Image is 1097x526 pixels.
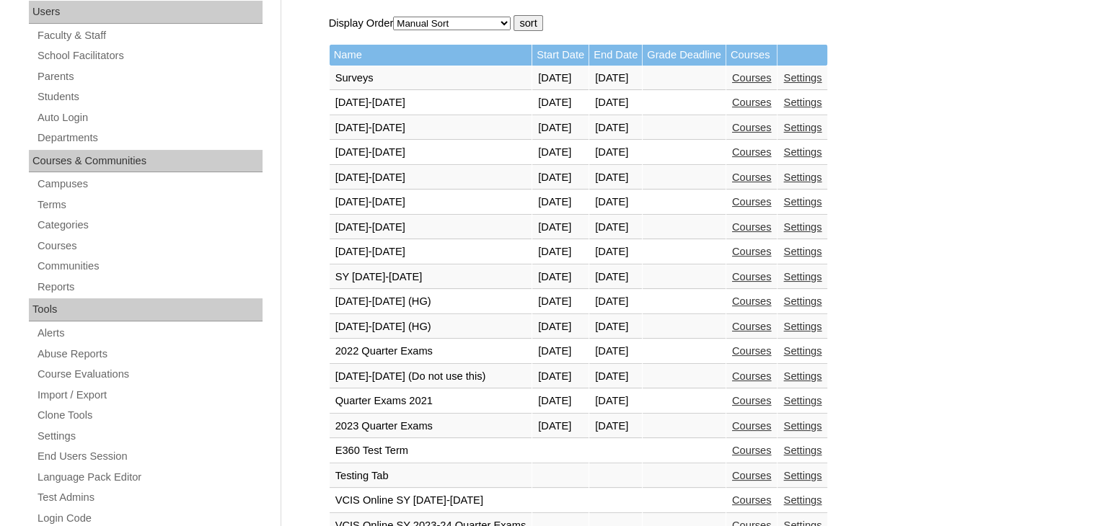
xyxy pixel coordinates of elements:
[783,494,821,506] a: Settings
[732,246,772,257] a: Courses
[330,414,532,439] td: 2023 Quarter Exams
[532,166,589,190] td: [DATE]
[783,97,821,108] a: Settings
[36,109,263,127] a: Auto Login
[732,321,772,332] a: Courses
[589,116,642,141] td: [DATE]
[732,445,772,456] a: Courses
[330,439,532,463] td: E360 Test Term
[532,414,589,439] td: [DATE]
[36,278,263,296] a: Reports
[36,88,263,106] a: Students
[36,489,263,507] a: Test Admins
[783,395,821,406] a: Settings
[732,395,772,406] a: Courses
[330,315,532,339] td: [DATE]-[DATE] (HG)
[783,295,821,307] a: Settings
[330,389,532,414] td: Quarter Exams 2021
[330,464,532,489] td: Testing Tab
[36,468,263,486] a: Language Pack Editor
[330,190,532,215] td: [DATE]-[DATE]
[783,146,821,158] a: Settings
[732,221,772,233] a: Courses
[36,129,263,147] a: Departments
[732,470,772,481] a: Courses
[330,45,532,66] td: Name
[783,420,821,432] a: Settings
[330,265,532,290] td: SY [DATE]-[DATE]
[783,445,821,456] a: Settings
[330,141,532,165] td: [DATE]-[DATE]
[329,15,1043,31] form: Display Order
[589,389,642,414] td: [DATE]
[783,171,821,183] a: Settings
[589,265,642,290] td: [DATE]
[589,240,642,264] td: [DATE]
[783,271,821,282] a: Settings
[732,72,772,84] a: Courses
[732,196,772,208] a: Courses
[732,122,772,133] a: Courses
[532,45,589,66] td: Start Date
[783,370,821,382] a: Settings
[532,389,589,414] td: [DATE]
[589,339,642,364] td: [DATE]
[589,190,642,215] td: [DATE]
[330,489,532,513] td: VCIS Online SY [DATE]-[DATE]
[36,47,263,65] a: School Facilitators
[532,66,589,91] td: [DATE]
[532,190,589,215] td: [DATE]
[783,122,821,133] a: Settings
[330,290,532,314] td: [DATE]-[DATE] (HG)
[589,45,642,66] td: End Date
[36,27,263,45] a: Faculty & Staff
[732,420,772,432] a: Courses
[726,45,777,66] td: Courses
[36,447,263,465] a: End Users Session
[36,175,263,193] a: Campuses
[514,15,542,31] input: sort
[29,298,263,321] div: Tools
[589,66,642,91] td: [DATE]
[732,146,772,158] a: Courses
[783,221,821,233] a: Settings
[532,265,589,290] td: [DATE]
[589,315,642,339] td: [DATE]
[36,406,263,424] a: Clone Tools
[783,470,821,481] a: Settings
[732,97,772,108] a: Courses
[783,246,821,257] a: Settings
[589,365,642,389] td: [DATE]
[330,166,532,190] td: [DATE]-[DATE]
[36,345,263,363] a: Abuse Reports
[589,290,642,314] td: [DATE]
[330,339,532,364] td: 2022 Quarter Exams
[330,91,532,115] td: [DATE]-[DATE]
[36,427,263,445] a: Settings
[36,216,263,234] a: Categories
[532,141,589,165] td: [DATE]
[36,365,263,383] a: Course Evaluations
[532,339,589,364] td: [DATE]
[330,240,532,264] td: [DATE]-[DATE]
[732,370,772,382] a: Courses
[643,45,726,66] td: Grade Deadline
[589,166,642,190] td: [DATE]
[532,215,589,240] td: [DATE]
[29,1,263,24] div: Users
[732,271,772,282] a: Courses
[532,315,589,339] td: [DATE]
[36,386,263,404] a: Import / Export
[783,196,821,208] a: Settings
[36,324,263,342] a: Alerts
[732,295,772,307] a: Courses
[732,494,772,506] a: Courses
[532,290,589,314] td: [DATE]
[36,68,263,86] a: Parents
[732,345,772,357] a: Courses
[532,116,589,141] td: [DATE]
[783,72,821,84] a: Settings
[330,215,532,240] td: [DATE]-[DATE]
[532,365,589,389] td: [DATE]
[589,91,642,115] td: [DATE]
